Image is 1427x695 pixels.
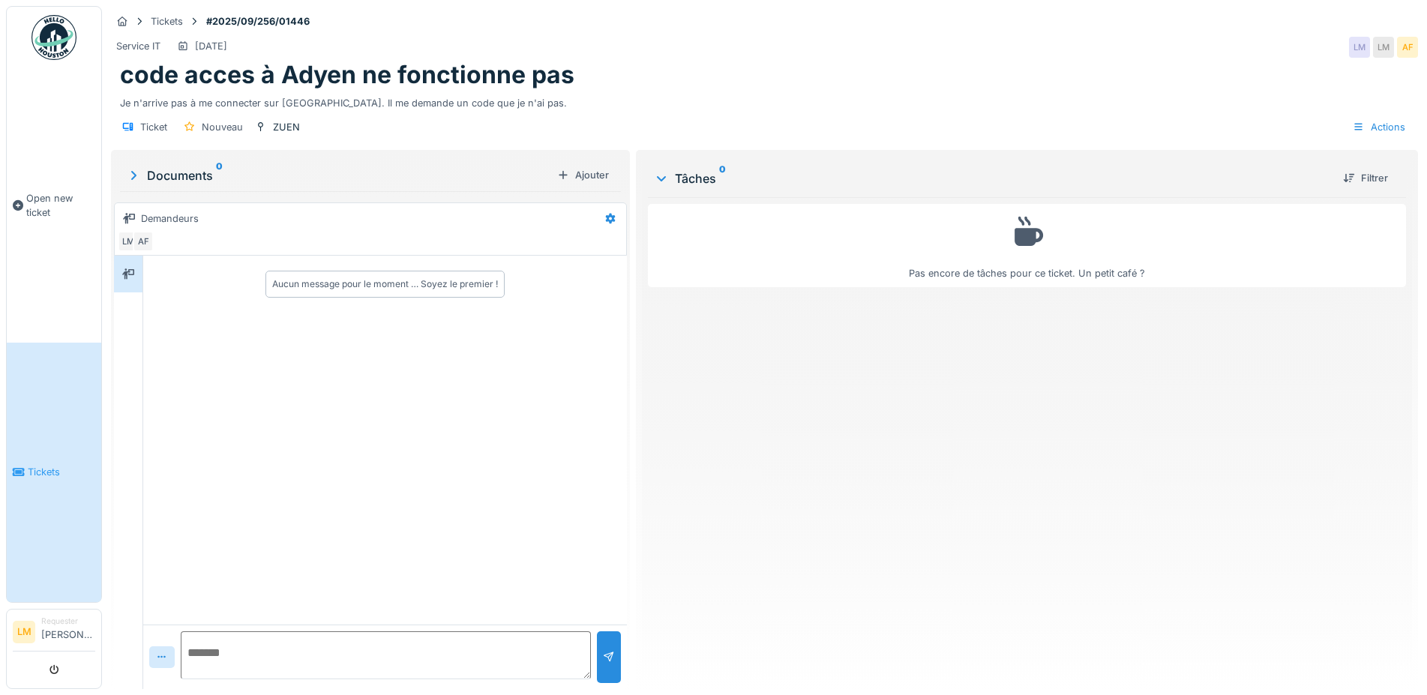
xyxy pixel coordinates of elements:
div: Service IT [116,39,160,53]
div: Demandeurs [141,211,199,226]
h1: code acces à Adyen ne fonctionne pas [120,61,574,89]
div: Je n'arrive pas à me connecter sur [GEOGRAPHIC_DATA]. Il me demande un code que je n'ai pas. [120,90,1409,110]
a: Open new ticket [7,68,101,343]
div: Aucun message pour le moment … Soyez le premier ! [272,277,498,291]
div: Tickets [151,14,183,28]
div: Nouveau [202,120,243,134]
span: Open new ticket [26,191,95,220]
sup: 0 [216,166,223,184]
li: [PERSON_NAME] [41,616,95,648]
div: ZUEN [273,120,300,134]
div: Pas encore de tâches pour ce ticket. Un petit café ? [658,211,1396,280]
div: AF [1397,37,1418,58]
span: Tickets [28,465,95,479]
img: Badge_color-CXgf-gQk.svg [31,15,76,60]
div: [DATE] [195,39,227,53]
div: Documents [126,166,551,184]
div: Requester [41,616,95,627]
sup: 0 [719,169,726,187]
div: LM [1373,37,1394,58]
div: Filtrer [1337,168,1394,188]
div: AF [133,231,154,252]
div: LM [118,231,139,252]
li: LM [13,621,35,643]
div: Tâches [654,169,1331,187]
a: Tickets [7,343,101,603]
div: LM [1349,37,1370,58]
a: LM Requester[PERSON_NAME] [13,616,95,652]
div: Ticket [140,120,167,134]
div: Ajouter [551,165,615,185]
strong: #2025/09/256/01446 [200,14,316,28]
div: Actions [1346,116,1412,138]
